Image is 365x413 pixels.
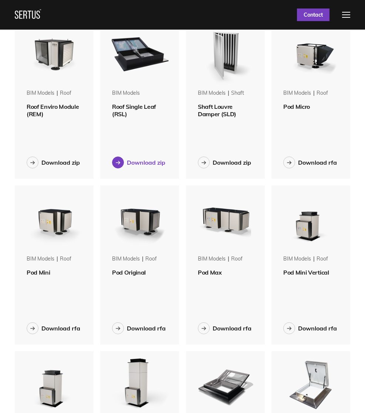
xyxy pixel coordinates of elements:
[41,159,80,166] div: Download zip
[198,103,236,118] span: Shaft Louvre Damper (SLD)
[283,322,337,334] button: Download rfa
[112,90,140,97] div: BIM Models
[27,269,50,276] span: Pod Mini
[231,255,242,263] div: roof
[213,325,251,332] div: Download rfa
[317,90,328,97] div: roof
[41,325,80,332] div: Download rfa
[298,325,337,332] div: Download rfa
[27,255,54,263] div: BIM Models
[198,255,226,263] div: BIM Models
[27,103,79,118] span: Roof Enviro Module (REM)
[283,103,310,110] span: Pod Micro
[60,90,71,97] div: roof
[283,90,311,97] div: BIM Models
[27,157,80,168] button: Download zip
[317,255,328,263] div: roof
[283,157,337,168] button: Download rfa
[213,159,251,166] div: Download zip
[297,9,329,21] a: Contact
[232,327,365,413] iframe: Chat Widget
[198,322,251,334] button: Download rfa
[198,269,222,276] span: Pod Max
[112,322,166,334] button: Download rfa
[27,322,80,334] button: Download rfa
[112,255,140,263] div: BIM Models
[112,103,156,118] span: Roof Single Leaf (RSL)
[112,269,146,276] span: Pod Original
[145,255,156,263] div: roof
[27,90,54,97] div: BIM Models
[298,159,337,166] div: Download rfa
[231,90,244,97] div: shaft
[283,269,329,276] span: Pod Mini Vertical
[198,90,226,97] div: BIM Models
[127,159,165,166] div: Download zip
[112,157,165,168] button: Download zip
[127,325,166,332] div: Download rfa
[198,157,251,168] button: Download zip
[60,255,71,263] div: roof
[283,255,311,263] div: BIM Models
